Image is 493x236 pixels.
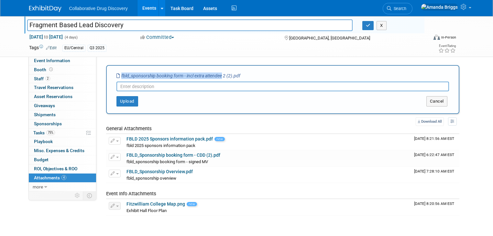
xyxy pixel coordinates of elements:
[416,117,444,126] a: Download All
[88,45,106,51] div: Q3 2025
[116,96,138,107] button: Upload
[48,67,54,72] span: Booth not reserved yet
[29,164,96,173] a: ROI, Objectives & ROO
[411,134,459,150] td: Upload Timestamp
[45,76,50,81] span: 2
[29,92,96,101] a: Asset Reservations
[62,45,85,51] div: EU/Central
[126,152,220,158] a: FBLD_Sponsorship booking form - CDD (2).pdf
[29,83,96,92] a: Travel Reservations
[34,121,62,126] span: Sponsorships
[29,6,61,12] img: ExhibitDay
[69,6,128,11] span: Collaborative Drug Discovery
[29,146,96,155] a: Misc. Expenses & Credits
[29,56,96,65] a: Event Information
[414,169,454,174] span: Upload Timestamp
[421,4,458,11] img: Amanda Briggs
[29,44,57,52] td: Tags
[29,65,96,74] a: Booth
[34,103,55,108] span: Giveaways
[414,136,454,141] span: Upload Timestamp
[116,73,240,78] i: fbld_sponsorship booking form - incl extra attendee 2 (2).pdf
[46,130,55,135] span: 75%
[126,136,213,141] a: FBLD 2025 Sponsors information pack.pdf
[34,112,56,117] span: Shipments
[34,67,54,72] span: Booth
[391,6,406,11] span: Search
[34,94,72,99] span: Asset Reservations
[414,201,454,206] span: Upload Timestamp
[441,35,456,40] div: In-Person
[126,176,176,181] span: fbld_sponsorship overview
[33,130,55,135] span: Tasks
[34,157,49,162] span: Budget
[46,46,57,50] a: Edit
[126,159,208,164] span: fbld_sponsorship booking form - signed MV
[29,174,96,182] a: Attachments4
[214,137,225,141] span: new
[72,191,83,200] td: Personalize Event Tab Strip
[43,34,49,39] span: to
[187,202,197,206] span: new
[29,34,63,40] span: [DATE] [DATE]
[34,76,50,81] span: Staff
[34,58,70,63] span: Event Information
[29,183,96,191] a: more
[126,208,167,213] span: Exhibit Hall Floor Plan
[383,3,412,14] a: Search
[411,167,459,183] td: Upload Timestamp
[29,74,96,83] a: Staff2
[33,184,43,189] span: more
[34,166,77,171] span: ROI, Objectives & ROO
[126,169,193,174] a: FBLD_Sponsorship Overview.pdf
[411,199,459,215] td: Upload Timestamp
[377,21,387,30] button: X
[414,152,454,157] span: Upload Timestamp
[106,126,152,131] span: General Attachments
[411,150,459,166] td: Upload Timestamp
[138,34,177,41] button: Committed
[29,101,96,110] a: Giveaways
[126,201,185,207] a: Fitzwilliam College Map.png
[29,129,96,137] a: Tasks75%
[116,82,449,91] input: Enter description
[106,191,156,197] span: Event Info Attachments
[289,36,370,40] span: [GEOGRAPHIC_DATA], [GEOGRAPHIC_DATA]
[34,139,53,144] span: Playbook
[29,110,96,119] a: Shipments
[34,175,66,180] span: Attachments
[29,137,96,146] a: Playbook
[433,35,440,40] img: Format-Inperson.png
[29,155,96,164] a: Budget
[426,96,447,107] button: Cancel
[61,175,66,180] span: 4
[34,85,73,90] span: Travel Reservations
[64,35,78,39] span: (4 days)
[34,148,84,153] span: Misc. Expenses & Credits
[438,44,456,48] div: Event Rating
[83,191,96,200] td: Toggle Event Tabs
[393,34,456,43] div: Event Format
[29,119,96,128] a: Sponsorships
[126,143,195,148] span: fbld 2025 sponsors information pack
